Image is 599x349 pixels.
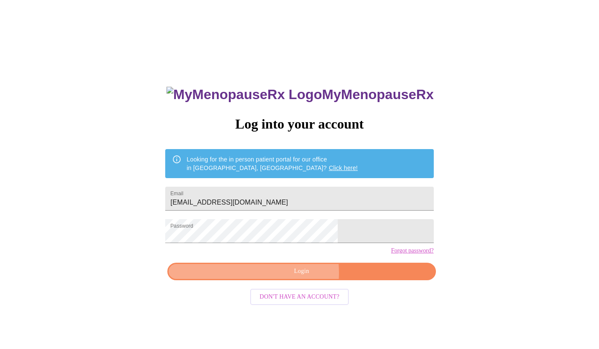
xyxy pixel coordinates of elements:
[165,116,433,132] h3: Log into your account
[187,152,358,176] div: Looking for the in person patient portal for our office in [GEOGRAPHIC_DATA], [GEOGRAPHIC_DATA]?
[391,247,434,254] a: Forgot password?
[260,292,339,302] span: Don't have an account?
[250,289,349,305] button: Don't have an account?
[167,87,434,103] h3: MyMenopauseRx
[167,87,322,103] img: MyMenopauseRx Logo
[167,263,435,280] button: Login
[329,164,358,171] a: Click here!
[177,266,426,277] span: Login
[248,293,351,300] a: Don't have an account?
